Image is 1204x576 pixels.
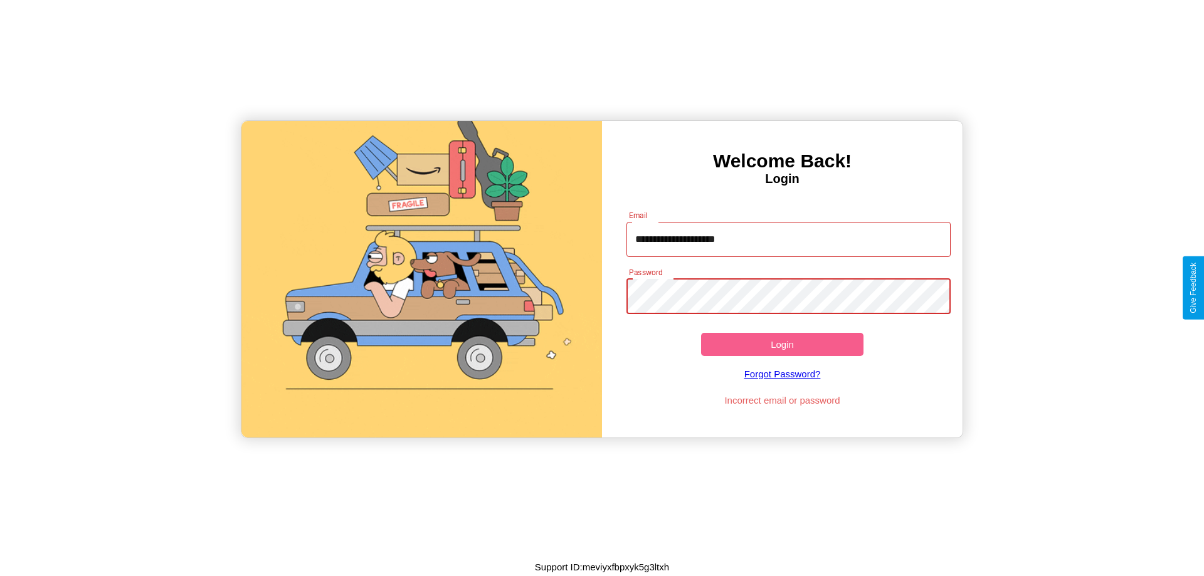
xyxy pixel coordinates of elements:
p: Incorrect email or password [620,392,945,409]
p: Support ID: meviyxfbpxyk5g3ltxh [535,558,669,575]
button: Login [701,333,863,356]
label: Password [629,267,662,278]
h4: Login [602,172,963,186]
label: Email [629,210,648,221]
a: Forgot Password? [620,356,945,392]
img: gif [241,121,602,437]
div: Give Feedback [1189,263,1198,313]
h3: Welcome Back! [602,150,963,172]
